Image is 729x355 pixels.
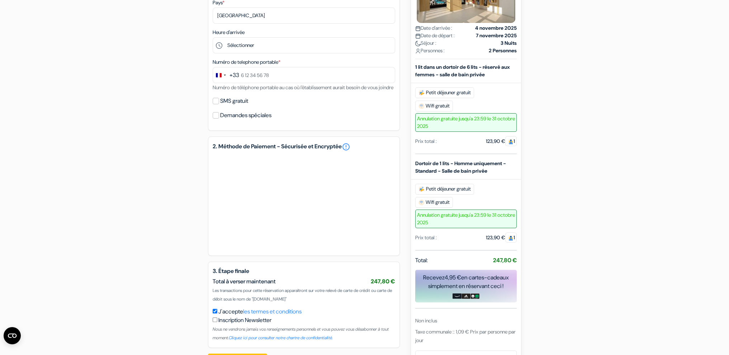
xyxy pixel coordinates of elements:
[415,87,474,98] span: Petit déjeuner gratuit
[470,293,479,299] img: uber-uber-eats-card.png
[415,317,517,325] div: Non inclus
[213,29,245,36] label: Heure d'arrivée
[505,136,517,146] span: 1
[501,39,517,47] strong: 3 Nuits
[415,160,506,174] b: Dortoir de 1 lits - Homme uniquement - Standard - Salle de bain privée
[415,64,510,78] b: 1 lit dans un dortoir de 6 lits - réservé aux femmes - salle de bain privée
[486,138,517,145] div: 123,90 €
[415,48,421,54] img: user_icon.svg
[218,307,302,316] label: J'accepte
[229,335,333,341] a: Cliquez ici pour consulter notre chartre de confidentialité.
[475,24,517,32] strong: 4 novembre 2025
[453,293,461,299] img: amazon-card-no-text.png
[415,24,452,32] span: Date d'arrivée :
[213,84,393,91] small: Numéro de téléphone portable au cas où l'établissement aurait besoin de vous joindre
[213,143,395,151] h5: 2. Méthode de Paiement - Sécurisée et Encryptée
[213,58,280,66] label: Numéro de telephone portable
[229,71,239,80] div: +33
[243,308,302,315] a: les termes et conditions
[418,90,425,96] img: free_breakfast.svg
[415,210,517,228] span: Annulation gratuite jusqu'a 23:59 le 31 octobre 2025
[489,47,517,54] strong: 2 Personnes
[415,234,437,241] div: Prix total :
[415,197,453,208] span: Wifi gratuit
[493,256,517,264] strong: 247,80 €
[371,278,395,285] span: 247,80 €
[415,184,474,195] span: Petit déjeuner gratuit
[415,328,516,344] span: Taxe communale :: 1,09 € Prix par personne par jour
[508,139,513,144] img: guest.svg
[4,327,21,344] button: Ouvrir le widget CMP
[418,103,424,109] img: free_wifi.svg
[220,96,248,106] label: SMS gratuit
[213,288,392,302] span: Les transactions pour cette réservation apparaîtront sur votre relevé de carte de crédit ou carte...
[220,161,388,243] iframe: Cadre de saisie sécurisé pour le paiement
[415,47,445,54] span: Personnes :
[213,278,276,285] span: Total à verser maintenant
[415,113,517,132] span: Annulation gratuite jusqu'a 23:59 le 31 octobre 2025
[213,268,395,274] h5: 3. Étape finale
[213,67,395,83] input: 6 12 34 56 78
[415,256,428,265] span: Total:
[418,200,424,205] img: free_wifi.svg
[218,316,271,325] label: Inscription Newsletter
[486,234,517,241] div: 123,90 €
[508,235,513,241] img: guest.svg
[213,326,389,341] small: Nous ne vendrons jamais vos renseignements personnels et vous pouvez vous désabonner à tout moment.
[415,273,517,291] div: Recevez en cartes-cadeaux simplement en réservant ceci !
[415,41,421,46] img: moon.svg
[415,39,436,47] span: Séjour :
[342,143,350,151] a: error_outline
[418,186,425,192] img: free_breakfast.svg
[445,274,461,281] span: 4,95 €
[415,138,437,145] div: Prix total :
[415,101,453,111] span: Wifi gratuit
[415,26,421,31] img: calendar.svg
[476,32,517,39] strong: 7 novembre 2025
[220,110,271,120] label: Demandes spéciales
[415,32,455,39] span: Date de départ :
[461,293,470,299] img: adidas-card.png
[213,67,239,83] button: Change country, selected France (+33)
[415,33,421,39] img: calendar.svg
[505,232,517,243] span: 1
